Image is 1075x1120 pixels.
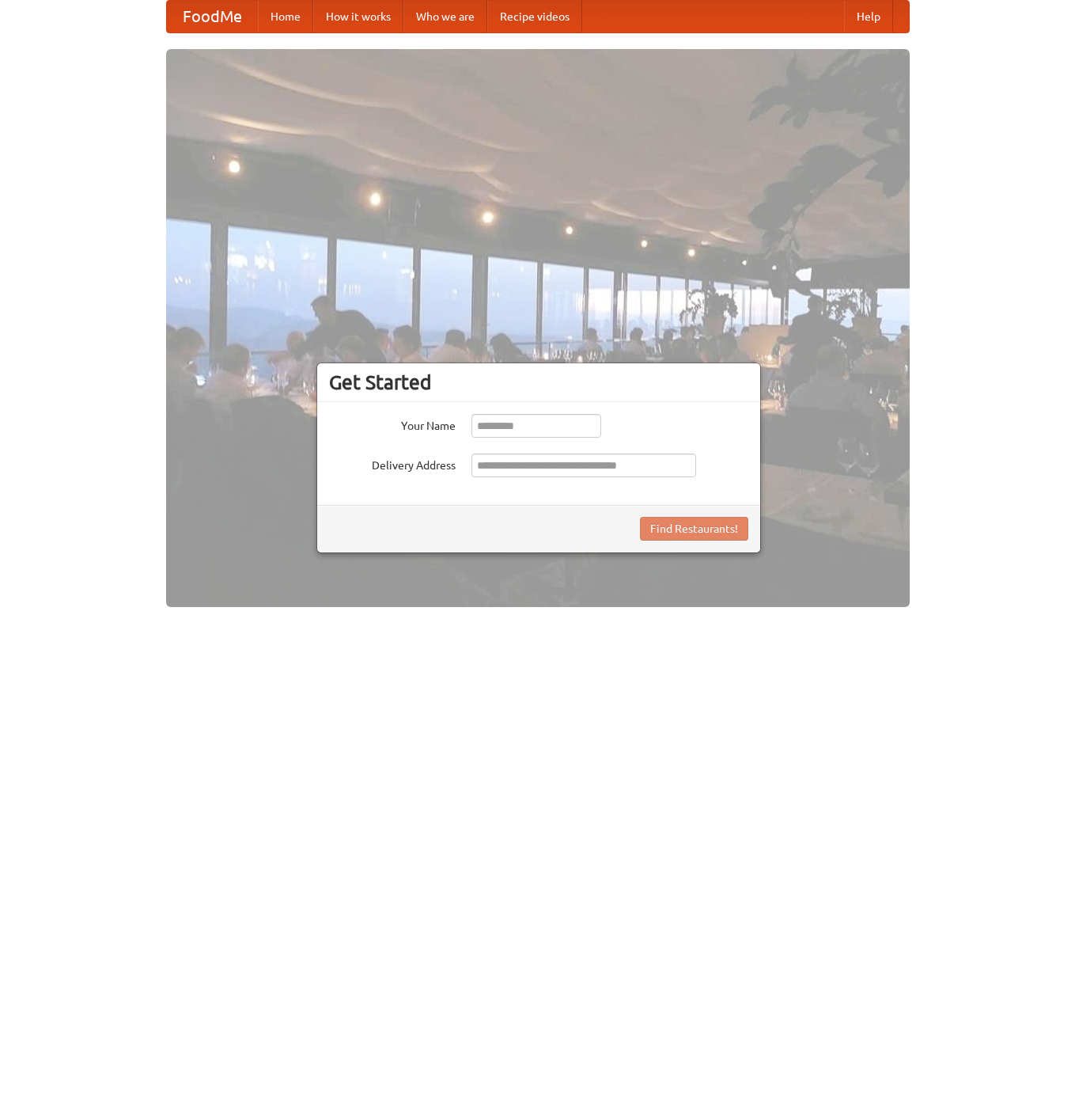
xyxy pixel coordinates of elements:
[487,1,582,32] a: Recipe videos
[403,1,487,32] a: Who we are
[329,370,748,394] h3: Get Started
[329,414,456,434] label: Your Name
[258,1,313,32] a: Home
[313,1,403,32] a: How it works
[640,517,748,541] button: Find Restaurants!
[167,1,258,32] a: FoodMe
[329,454,456,473] label: Delivery Address
[844,1,893,32] a: Help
